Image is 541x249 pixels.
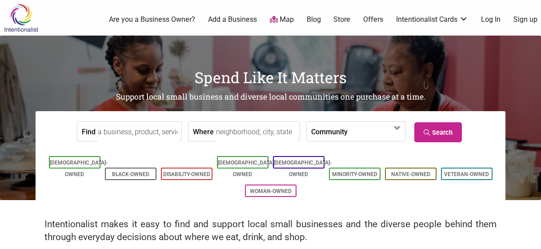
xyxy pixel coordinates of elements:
input: a business, product, service [98,122,179,142]
a: Add a Business [208,15,257,24]
a: [DEMOGRAPHIC_DATA]-Owned [50,160,108,177]
a: Blog [307,15,321,24]
a: Woman-Owned [250,188,292,194]
a: [DEMOGRAPHIC_DATA]-Owned [274,160,332,177]
a: Log In [481,15,501,24]
a: Veteran-Owned [444,171,489,177]
h2: Intentionalist makes it easy to find and support local small businesses and the diverse people be... [44,218,497,244]
a: Black-Owned [112,171,149,177]
a: Map [270,15,294,25]
label: Find [82,122,96,141]
a: Store [333,15,350,24]
a: Disability-Owned [163,171,210,177]
a: Native-Owned [391,171,430,177]
input: neighborhood, city, state [216,122,297,142]
a: Intentionalist Cards [396,15,468,24]
a: Are you a Business Owner? [109,15,195,24]
a: Minority-Owned [332,171,377,177]
label: Where [193,122,214,141]
a: Offers [363,15,383,24]
label: Community [311,122,348,141]
a: Sign up [513,15,537,24]
a: [DEMOGRAPHIC_DATA]-Owned [218,160,276,177]
a: Search [414,122,462,142]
